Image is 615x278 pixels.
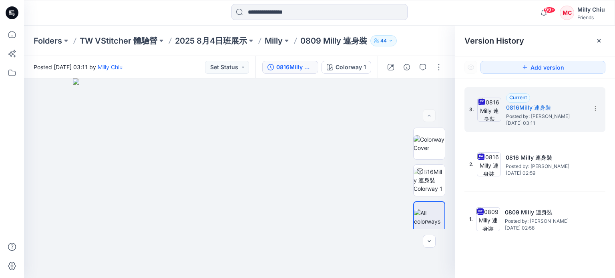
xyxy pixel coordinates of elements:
[400,61,413,74] button: Details
[464,36,524,46] span: Version History
[80,35,157,46] a: TW VStitcher 體驗營
[300,35,367,46] p: 0809 Milly 連身裝
[506,162,586,170] span: Posted by: Milly Chiu
[276,63,313,72] div: 0816Milly 連身裝
[469,161,474,168] span: 2.
[596,38,602,44] button: Close
[477,98,501,122] img: 0816Milly 連身裝
[506,153,586,162] h5: 0816 Milly 連身裝
[265,35,283,46] a: Milly
[509,94,527,100] span: Current
[414,135,445,152] img: Colorway Cover
[577,5,605,14] div: Milly Chiu
[414,209,444,226] img: All colorways
[380,36,387,45] p: 44
[506,103,586,112] h5: 0816Milly 連身裝
[414,168,445,193] img: 0816Milly 連身裝 Colorway 1
[469,106,474,113] span: 3.
[262,61,318,74] button: 0816Milly 連身裝
[336,63,366,72] div: Colorway 1
[477,152,501,176] img: 0816 Milly 連身裝
[370,35,397,46] button: 44
[469,216,473,223] span: 1.
[322,61,371,74] button: Colorway 1
[506,112,586,120] span: Posted by: Milly Chiu
[476,207,500,231] img: 0809 Milly 連身裝
[480,61,605,74] button: Add version
[543,7,555,13] span: 99+
[34,35,62,46] a: Folders
[505,208,585,217] h5: 0809 Milly 連身裝
[34,63,123,71] span: Posted [DATE] 03:11 by
[506,170,586,176] span: [DATE] 02:59
[560,6,574,20] div: MC
[505,217,585,225] span: Posted by: Milly Chiu
[175,35,247,46] a: 2025 8月4日班展示
[505,225,585,231] span: [DATE] 02:58
[464,61,477,74] button: Show Hidden Versions
[73,78,406,278] img: eyJhbGciOiJIUzI1NiIsImtpZCI6IjAiLCJzbHQiOiJzZXMiLCJ0eXAiOiJKV1QifQ.eyJkYXRhIjp7InR5cGUiOiJzdG9yYW...
[506,120,586,126] span: [DATE] 03:11
[98,64,123,70] a: Milly Chiu
[577,14,605,20] div: Friends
